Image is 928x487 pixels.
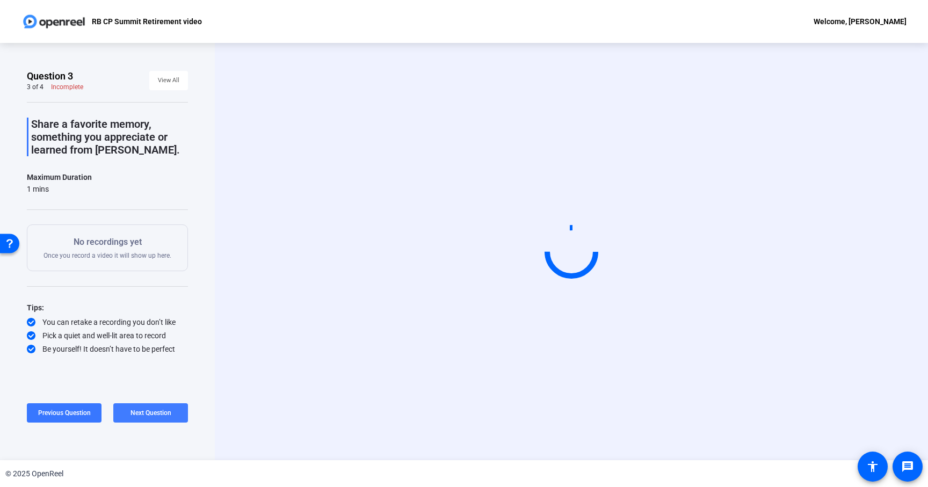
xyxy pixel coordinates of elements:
[27,344,188,354] div: Be yourself! It doesn’t have to be perfect
[27,171,92,184] div: Maximum Duration
[27,83,44,91] div: 3 of 4
[92,15,202,28] p: RB CP Summit Retirement video
[27,70,73,83] span: Question 3
[113,403,188,423] button: Next Question
[27,301,188,314] div: Tips:
[5,468,63,479] div: © 2025 OpenReel
[901,460,914,473] mat-icon: message
[27,317,188,328] div: You can retake a recording you don’t like
[21,11,86,32] img: OpenReel logo
[38,409,91,417] span: Previous Question
[31,118,188,156] p: Share a favorite memory, something you appreciate or learned from [PERSON_NAME].
[44,236,171,249] p: No recordings yet
[866,460,879,473] mat-icon: accessibility
[51,83,83,91] div: Incomplete
[158,72,179,89] span: View All
[27,184,92,194] div: 1 mins
[27,403,102,423] button: Previous Question
[149,71,188,90] button: View All
[27,330,188,341] div: Pick a quiet and well-lit area to record
[130,409,171,417] span: Next Question
[814,15,907,28] div: Welcome, [PERSON_NAME]
[44,236,171,260] div: Once you record a video it will show up here.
